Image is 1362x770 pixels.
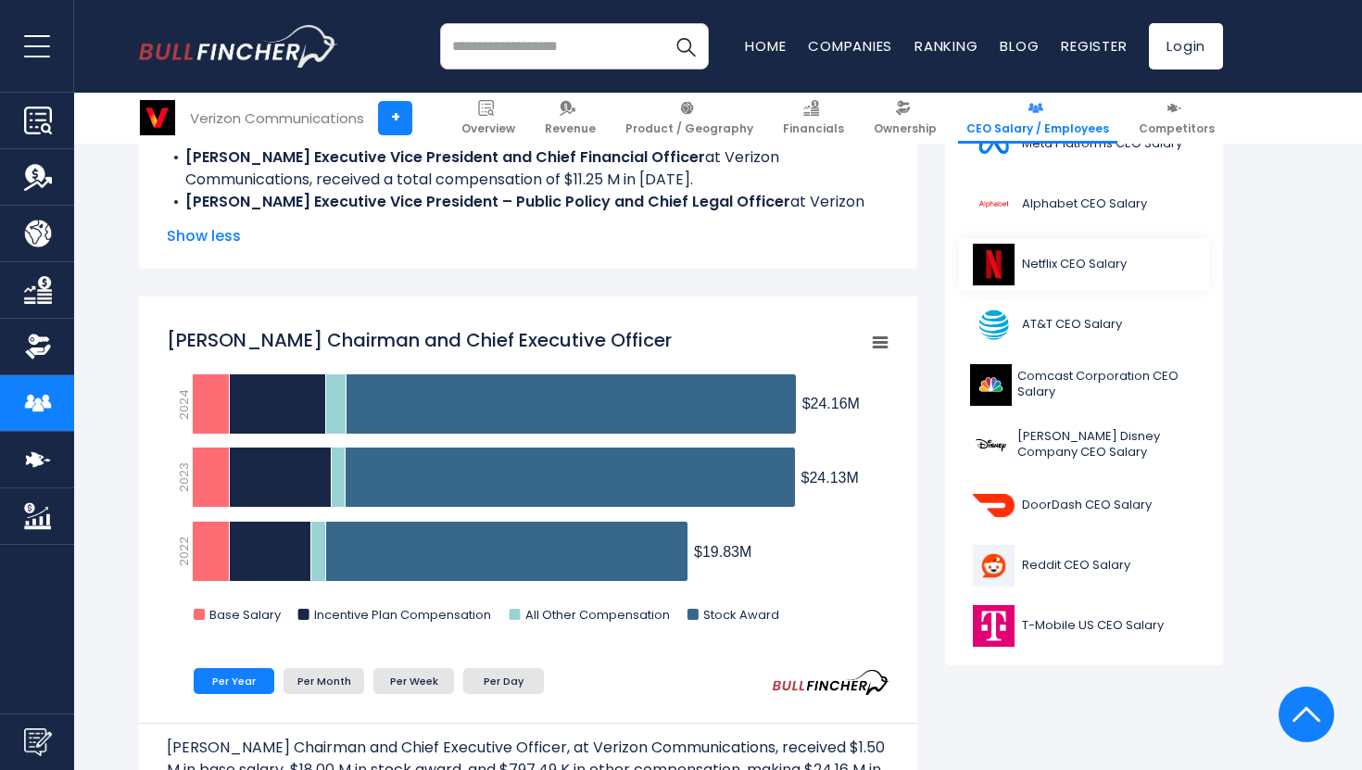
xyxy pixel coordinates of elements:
[662,23,709,69] button: Search
[167,225,889,247] span: Show less
[959,360,1209,410] a: Comcast Corporation CEO Salary
[1017,429,1198,461] span: [PERSON_NAME] Disney Company CEO Salary
[617,93,762,144] a: Product / Geography
[1022,498,1152,513] span: DoorDash CEO Salary
[1130,93,1223,144] a: Competitors
[625,121,753,136] span: Product / Geography
[874,121,937,136] span: Ownership
[959,239,1209,290] a: Netflix CEO Salary
[959,119,1209,170] a: Meta Platforms CEO Salary
[1022,317,1122,333] span: AT&T CEO Salary
[453,93,523,144] a: Overview
[970,183,1016,225] img: GOOGL logo
[958,93,1117,144] a: CEO Salary / Employees
[970,605,1016,647] img: TMUS logo
[175,389,193,420] text: 2024
[1022,136,1182,152] span: Meta Platforms CEO Salary
[783,121,844,136] span: Financials
[139,25,338,68] img: bullfincher logo
[525,606,670,624] text: All Other Compensation
[865,93,945,144] a: Ownership
[140,100,175,135] img: VZ logo
[1022,196,1147,212] span: Alphabet CEO Salary
[1022,257,1127,272] span: Netflix CEO Salary
[970,244,1016,285] img: NFLX logo
[463,668,544,694] li: Per Day
[194,668,274,694] li: Per Year
[209,606,282,624] text: Base Salary
[175,536,193,566] text: 2022
[959,299,1209,350] a: AT&T CEO Salary
[373,668,454,694] li: Per Week
[139,25,338,68] a: Go to homepage
[378,101,412,135] a: +
[185,191,790,212] b: [PERSON_NAME] Executive Vice President – Public Policy and Chief Legal Officer
[970,545,1016,587] img: RDDT logo
[167,191,889,235] li: at Verizon Communications, received a total compensation of $6.44 M in [DATE].
[167,146,889,191] li: at Verizon Communications, received a total compensation of $11.25 M in [DATE].
[536,93,604,144] a: Revenue
[959,179,1209,230] a: Alphabet CEO Salary
[808,36,892,56] a: Companies
[959,420,1209,471] a: [PERSON_NAME] Disney Company CEO Salary
[959,540,1209,591] a: Reddit CEO Salary
[694,544,751,560] tspan: $19.83M
[1022,558,1130,574] span: Reddit CEO Salary
[1139,121,1215,136] span: Competitors
[970,123,1016,165] img: META logo
[703,606,779,624] text: Stock Award
[959,600,1209,651] a: T-Mobile US CEO Salary
[970,485,1016,526] img: DASH logo
[167,327,672,353] tspan: [PERSON_NAME] Chairman and Chief Executive Officer
[175,462,193,492] text: 2023
[802,396,860,411] tspan: $24.16M
[775,93,852,144] a: Financials
[185,146,705,168] b: [PERSON_NAME] Executive Vice President and Chief Financial Officer
[914,36,977,56] a: Ranking
[966,121,1109,136] span: CEO Salary / Employees
[24,333,52,360] img: Ownership
[745,36,786,56] a: Home
[1061,36,1127,56] a: Register
[314,606,491,624] text: Incentive Plan Compensation
[1149,23,1223,69] a: Login
[167,318,889,642] svg: Hans Vestberg Chairman and Chief Executive Officer
[970,424,1012,466] img: DIS logo
[1000,36,1039,56] a: Blog
[1022,618,1164,634] span: T-Mobile US CEO Salary
[970,304,1016,346] img: T logo
[190,107,364,129] div: Verizon Communications
[970,364,1012,406] img: CMCSA logo
[959,480,1209,531] a: DoorDash CEO Salary
[1017,369,1198,400] span: Comcast Corporation CEO Salary
[545,121,596,136] span: Revenue
[284,668,364,694] li: Per Month
[461,121,515,136] span: Overview
[801,470,859,486] tspan: $24.13M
